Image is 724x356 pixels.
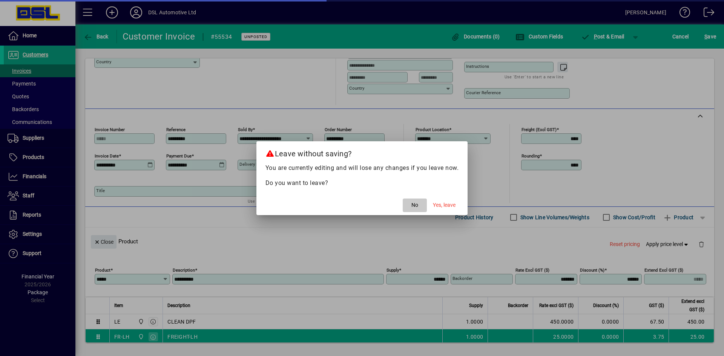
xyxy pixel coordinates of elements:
p: Do you want to leave? [265,179,459,188]
h2: Leave without saving? [256,141,468,163]
button: No [403,199,427,212]
button: Yes, leave [430,199,459,212]
p: You are currently editing and will lose any changes if you leave now. [265,163,459,173]
span: No [411,201,418,209]
span: Yes, leave [433,201,456,209]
